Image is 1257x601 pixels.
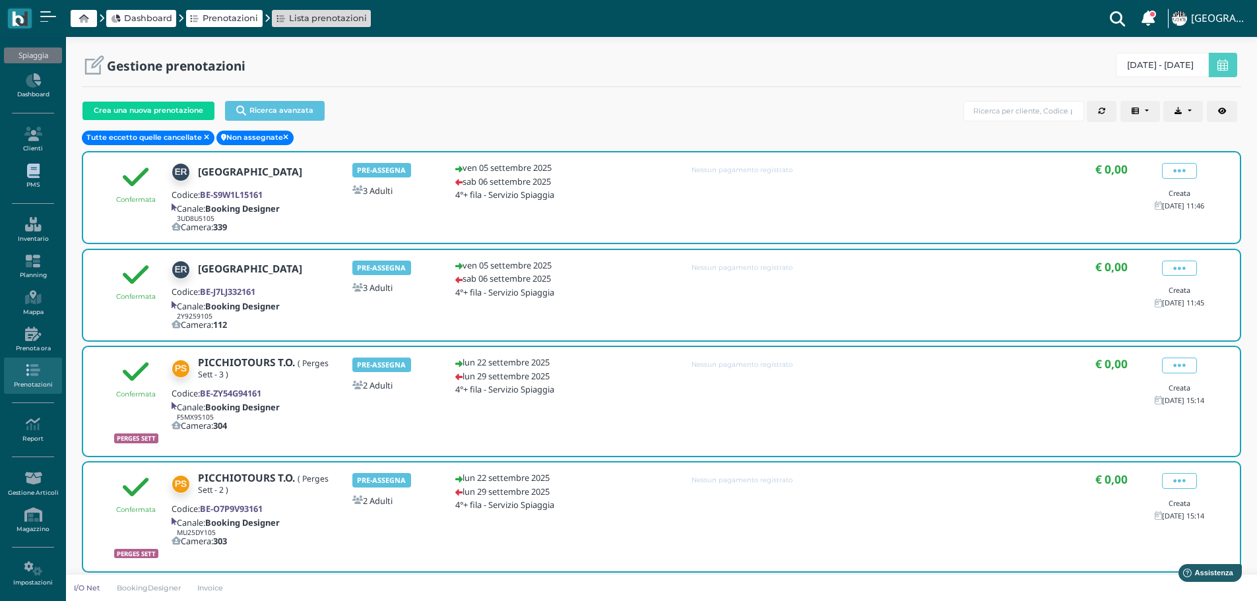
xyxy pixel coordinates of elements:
[172,163,190,181] img: Eden Resort Eden Resort
[963,101,1084,121] input: Ricerca per cliente, Codice prenotazione est. o software esterno
[177,402,280,421] h5: Canale:
[4,121,61,158] a: Clienti
[177,518,280,536] h5: Canale:
[1191,13,1249,24] h4: [GEOGRAPHIC_DATA]
[172,261,190,279] img: Eden Resort Eden Resort
[1162,512,1204,520] h6: [DATE] 15:14
[181,421,227,430] h5: Camera:
[177,204,280,222] h5: Canale:
[1163,560,1246,590] iframe: Help widget launcher
[116,195,156,204] small: Confermata
[117,550,156,558] b: PERGES SETT
[4,47,61,63] div: Spiaggia
[181,320,227,329] h5: Camera:
[692,476,792,484] small: Nessun pagamento registrato
[172,518,280,536] a: Canale:Booking Designer MU25DY105
[357,360,406,369] b: PRE-ASSEGNA
[1207,101,1237,122] button: Toggle custom view
[198,165,302,179] b: [GEOGRAPHIC_DATA]
[1172,11,1186,26] img: ...
[190,12,258,24] a: Prenotazioni
[39,11,87,20] span: Assistenza
[177,214,214,223] small: 3UD8U5105
[177,311,212,321] small: 2Y9259105
[463,487,550,496] h5: lun 29 settembre 2025
[463,358,550,367] h5: lun 22 settembre 2025
[4,158,61,195] a: PMS
[1095,261,1128,273] b: € 0,00
[363,283,393,292] h5: 3 Adulti
[205,401,280,413] b: Booking Designer
[4,212,61,248] a: Inventario
[116,505,156,514] small: Confermata
[4,556,61,592] a: Impostazioni
[181,222,227,232] h5: Camera:
[213,221,227,233] b: 339
[455,288,554,297] h5: 4°+ fila - Servizio Spiaggia
[455,190,554,199] h5: 4°+ fila - Servizio Spiaggia
[205,517,280,528] b: Booking Designer
[1148,286,1211,294] h6: Creata
[357,475,406,485] b: PRE-ASSEGNA
[198,356,295,369] b: PICCHIOTOURS T.O.
[200,504,263,513] a: BE-O7P9V93161
[82,131,214,145] button: Tutte eccetto quelle cancellate
[1127,60,1194,71] span: [DATE] - [DATE]
[463,177,551,186] h5: sab 06 settembre 2025
[111,12,172,24] a: Dashboard
[177,301,280,320] h5: Canale:
[692,166,792,174] small: Nessun pagamento registrato
[172,287,255,296] h5: Codice:
[1162,299,1204,307] h6: [DATE] 11:45
[200,190,263,199] a: BE-S9W1L15161
[276,12,367,24] a: Lista prenotazioni
[363,381,393,390] h5: 2 Adulti
[116,390,156,398] small: Confermata
[172,190,263,199] h5: Codice:
[363,496,393,505] h5: 2 Adulti
[108,583,189,593] a: BookingDesigner
[455,500,554,509] h5: 4°+ fila - Servizio Spiaggia
[455,385,554,394] h5: 4°+ fila - Servizio Spiaggia
[198,473,329,495] small: ( Perges Sett - 2 )
[172,389,261,398] h5: Codice:
[200,287,255,296] a: BE-J7LJ332161
[463,261,552,270] h5: ven 05 settembre 2025
[203,12,258,24] span: Prenotazioni
[1148,499,1211,507] h6: Creata
[4,68,61,104] a: Dashboard
[74,102,214,125] a: Crea una nuova prenotazione
[198,471,295,485] b: PICCHIOTOURS T.O.
[216,131,294,145] button: Non assegnate
[1148,384,1211,392] h6: Creata
[200,389,261,398] a: BE-ZY54G94161
[357,165,406,175] b: PRE-ASSEGNA
[357,263,406,272] b: PRE-ASSEGNA
[172,504,263,513] h5: Codice:
[198,262,302,276] b: [GEOGRAPHIC_DATA]
[172,204,280,222] a: Canale:Booking Designer 3UD8U5105
[198,358,329,380] small: ( Perges Sett - 3 )
[1120,101,1164,122] div: Colonne
[1120,101,1160,122] button: Columns
[213,420,227,431] b: 304
[177,528,216,537] small: MU25DY105
[117,434,156,443] b: PERGES SETT
[4,358,61,394] a: Prenotazioni
[213,319,227,331] b: 112
[172,475,190,493] img: Picchiotours Srl T.O.
[1170,3,1249,34] a: ... [GEOGRAPHIC_DATA]
[463,274,551,283] h5: sab 06 settembre 2025
[177,412,214,422] small: F5MX9S105
[463,371,550,381] h5: lun 29 settembre 2025
[4,321,61,358] a: Prenota ora
[116,292,156,301] small: Confermata
[463,473,550,482] h5: lun 22 settembre 2025
[124,12,172,24] span: Dashboard
[692,360,792,369] small: Nessun pagamento registrato
[4,249,61,285] a: Planning
[205,300,280,312] b: Booking Designer
[289,12,367,24] span: Lista prenotazioni
[86,133,202,142] span: Tutte eccetto quelle cancellate
[363,186,393,195] h5: 3 Adulti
